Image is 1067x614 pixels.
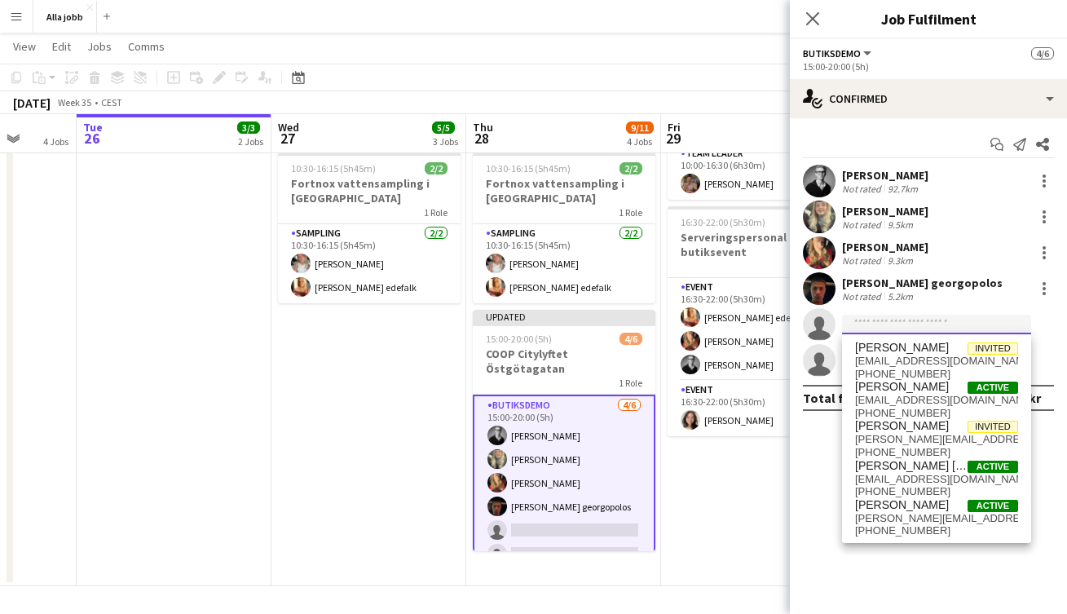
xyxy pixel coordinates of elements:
[619,333,642,345] span: 4/6
[433,135,458,148] div: 3 Jobs
[803,47,861,60] span: Butiksdemo
[842,204,928,219] div: [PERSON_NAME]
[7,36,42,57] a: View
[855,524,1018,537] span: +46707700608
[855,380,949,394] span: Smilla Ahlqvist
[473,120,493,135] span: Thu
[968,382,1018,394] span: Active
[842,290,884,303] div: Not rated
[968,342,1018,355] span: Invited
[291,162,376,174] span: 10:30-16:15 (5h45m)
[13,95,51,111] div: [DATE]
[470,129,493,148] span: 28
[855,446,1018,459] span: +46707475070
[87,39,112,54] span: Jobs
[855,459,968,473] span: Emma Appelqvist Jansson
[13,39,36,54] span: View
[128,39,165,54] span: Comms
[473,310,655,551] app-job-card: Updated15:00-20:00 (5h)4/6COOP Citylyftet Östgötagatan1 RoleButiksdemo4/615:00-20:00 (5h)[PERSON_...
[842,276,1003,290] div: [PERSON_NAME] georgopolos
[486,162,571,174] span: 10:30-16:15 (5h45m)
[473,152,655,303] app-job-card: 10:30-16:15 (5h45m)2/2Fortnox vattensampling i [GEOGRAPHIC_DATA]1 RoleSampling2/210:30-16:15 (5h4...
[884,254,916,267] div: 9.3km
[668,230,850,259] h3: Serveringspersonal till butiksevent
[626,121,654,134] span: 9/11
[855,341,949,355] span: Moa Agdahl
[855,419,949,433] span: Erik Andström
[790,8,1067,29] h3: Job Fulfilment
[884,290,916,303] div: 5.2km
[238,135,263,148] div: 2 Jobs
[968,461,1018,473] span: Active
[54,96,95,108] span: Week 35
[486,333,552,345] span: 15:00-20:00 (5h)
[278,120,299,135] span: Wed
[619,162,642,174] span: 2/2
[968,421,1018,433] span: Invited
[81,36,118,57] a: Jobs
[33,1,97,33] button: Alla jobb
[81,129,103,148] span: 26
[619,377,642,389] span: 1 Role
[790,79,1067,118] div: Confirmed
[855,498,949,512] span: Delia Arama
[1031,47,1054,60] span: 4/6
[803,47,874,60] button: Butiksdemo
[803,390,858,406] div: Total fee
[968,500,1018,512] span: Active
[278,176,461,205] h3: Fortnox vattensampling i [GEOGRAPHIC_DATA]
[121,36,171,57] a: Comms
[43,135,68,148] div: 4 Jobs
[668,120,681,135] span: Fri
[668,206,850,436] app-job-card: 16:30-22:00 (5h30m)4/4Serveringspersonal till butiksevent2 RolesEvent3/316:30-22:00 (5h30m)[PERSO...
[842,254,884,267] div: Not rated
[276,129,299,148] span: 27
[855,368,1018,381] span: +46725505233
[855,485,1018,498] span: +46739994323
[842,240,928,254] div: [PERSON_NAME]
[473,395,655,572] app-card-role: Butiksdemo4/615:00-20:00 (5h)[PERSON_NAME][PERSON_NAME][PERSON_NAME][PERSON_NAME] georgopolos
[855,512,1018,525] span: delia.arama04@gmail.com
[855,473,1018,486] span: emmaappeljansson@gmail.com
[424,206,448,219] span: 1 Role
[619,206,642,219] span: 1 Role
[681,216,765,228] span: 16:30-22:00 (5h30m)
[842,183,884,195] div: Not rated
[842,168,928,183] div: [PERSON_NAME]
[668,381,850,436] app-card-role: Event1/116:30-22:00 (5h30m)[PERSON_NAME]
[278,224,461,303] app-card-role: Sampling2/210:30-16:15 (5h45m)[PERSON_NAME][PERSON_NAME] edefalk
[83,120,103,135] span: Tue
[668,278,850,381] app-card-role: Event3/316:30-22:00 (5h30m)[PERSON_NAME] edefalk[PERSON_NAME][PERSON_NAME]
[237,121,260,134] span: 3/3
[473,347,655,376] h3: COOP Citylyftet Östgötagatan
[46,36,77,57] a: Edit
[668,144,850,200] app-card-role: Team Leader1/110:00-16:30 (6h30m)[PERSON_NAME]
[803,60,1054,73] div: 15:00-20:00 (5h)
[425,162,448,174] span: 2/2
[855,394,1018,407] span: smillaahlqvist@hotmail.com
[278,152,461,303] app-job-card: 10:30-16:15 (5h45m)2/2Fortnox vattensampling i [GEOGRAPHIC_DATA]1 RoleSampling2/210:30-16:15 (5h4...
[855,407,1018,420] span: +46725541482
[473,224,655,303] app-card-role: Sampling2/210:30-16:15 (5h45m)[PERSON_NAME][PERSON_NAME] edefalk
[855,433,1018,446] span: erik.andstrom@gmail.com
[884,219,916,231] div: 9.5km
[627,135,653,148] div: 4 Jobs
[855,355,1018,368] span: moa.agdahl@gmail.com
[665,129,681,148] span: 29
[473,310,655,323] div: Updated
[101,96,122,108] div: CEST
[473,176,655,205] h3: Fortnox vattensampling i [GEOGRAPHIC_DATA]
[842,219,884,231] div: Not rated
[884,183,921,195] div: 92.7km
[432,121,455,134] span: 5/5
[52,39,71,54] span: Edit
